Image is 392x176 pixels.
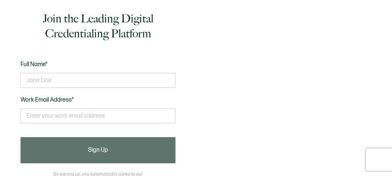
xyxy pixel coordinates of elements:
[355,140,392,176] iframe: Chat Widget
[21,137,175,163] button: Sign Up
[21,108,175,123] input: Enter your work email address
[21,73,175,88] input: Jane Doe
[21,11,175,41] h1: Join the Leading Digital Credentialing Platform
[88,147,108,153] span: Sign Up
[21,96,74,104] span: Work Email Address*
[21,61,48,68] span: Full Name*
